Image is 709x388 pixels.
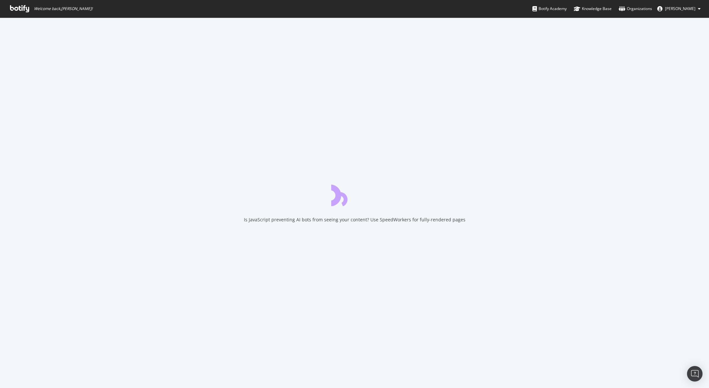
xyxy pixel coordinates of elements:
div: Botify Academy [532,6,567,12]
button: [PERSON_NAME] [652,4,706,14]
div: Knowledge Base [574,6,612,12]
div: Open Intercom Messenger [687,366,703,382]
div: animation [331,183,378,206]
div: Organizations [619,6,652,12]
span: Judith Lungstraß [665,6,695,11]
span: Welcome back, [PERSON_NAME] ! [34,6,93,11]
div: Is JavaScript preventing AI bots from seeing your content? Use SpeedWorkers for fully-rendered pages [244,216,465,223]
